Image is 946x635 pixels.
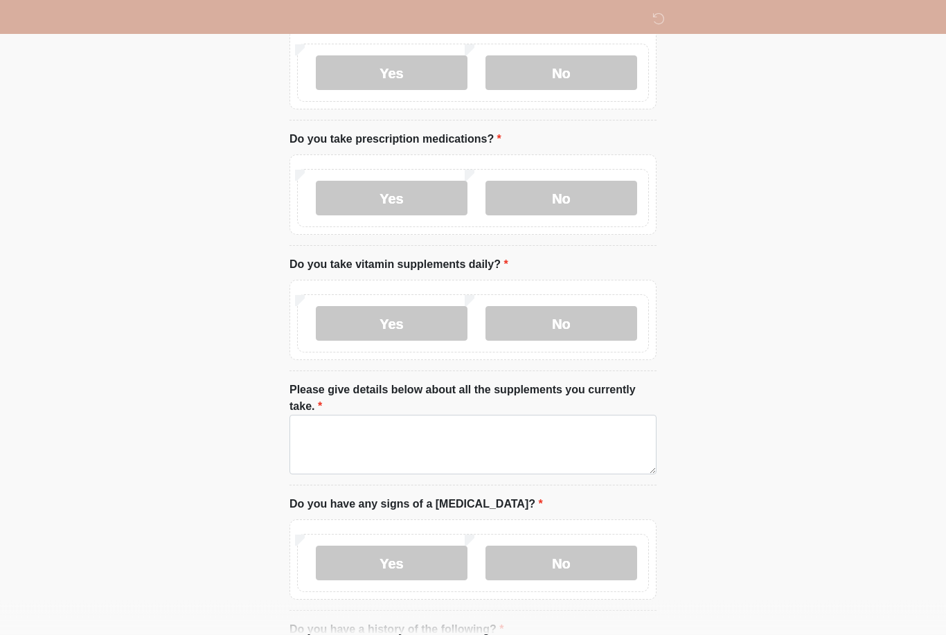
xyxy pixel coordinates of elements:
[289,132,501,148] label: Do you take prescription medications?
[289,497,543,513] label: Do you have any signs of a [MEDICAL_DATA]?
[289,382,657,415] label: Please give details below about all the supplements you currently take.
[485,181,637,216] label: No
[316,181,467,216] label: Yes
[289,257,508,274] label: Do you take vitamin supplements daily?
[316,56,467,91] label: Yes
[316,546,467,581] label: Yes
[316,307,467,341] label: Yes
[485,546,637,581] label: No
[485,56,637,91] label: No
[276,10,294,28] img: DM Wellness & Aesthetics Logo
[485,307,637,341] label: No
